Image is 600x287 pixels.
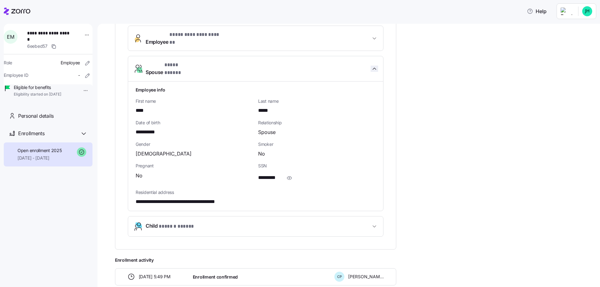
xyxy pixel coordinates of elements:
[136,120,253,126] span: Date of birth
[136,150,192,158] span: [DEMOGRAPHIC_DATA]
[136,98,253,104] span: First name
[18,130,44,137] span: Enrollments
[136,189,376,195] span: Residential address
[4,60,12,66] span: Role
[258,128,276,136] span: Spouse
[146,222,194,230] span: Child
[7,34,14,39] span: E M
[136,172,142,180] span: No
[582,6,592,16] img: 8c8e6c77ffa765d09eea4464d202a615
[258,98,376,104] span: Last name
[18,112,54,120] span: Personal details
[139,274,171,280] span: [DATE] 5:49 PM
[561,7,573,15] img: Employer logo
[61,60,80,66] span: Employee
[258,163,376,169] span: SSN
[136,163,253,169] span: Pregnant
[146,31,223,46] span: Employee
[258,150,265,158] span: No
[193,274,238,280] span: Enrollment confirmed
[527,7,547,15] span: Help
[258,141,376,147] span: Smoker
[115,257,396,263] span: Enrollment activity
[27,43,47,49] span: 6eebed57
[522,5,552,17] button: Help
[258,120,376,126] span: Relationship
[136,87,376,93] h1: Employee info
[348,274,384,280] span: [PERSON_NAME]
[14,92,61,97] span: Eligibility started on [DATE]
[146,61,194,76] span: Spouse
[136,141,253,147] span: Gender
[17,147,62,154] span: Open enrollment 2025
[337,275,342,279] span: C P
[17,155,62,161] span: [DATE] - [DATE]
[4,72,28,78] span: Employee ID
[14,84,61,91] span: Eligible for benefits
[78,72,80,78] span: -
